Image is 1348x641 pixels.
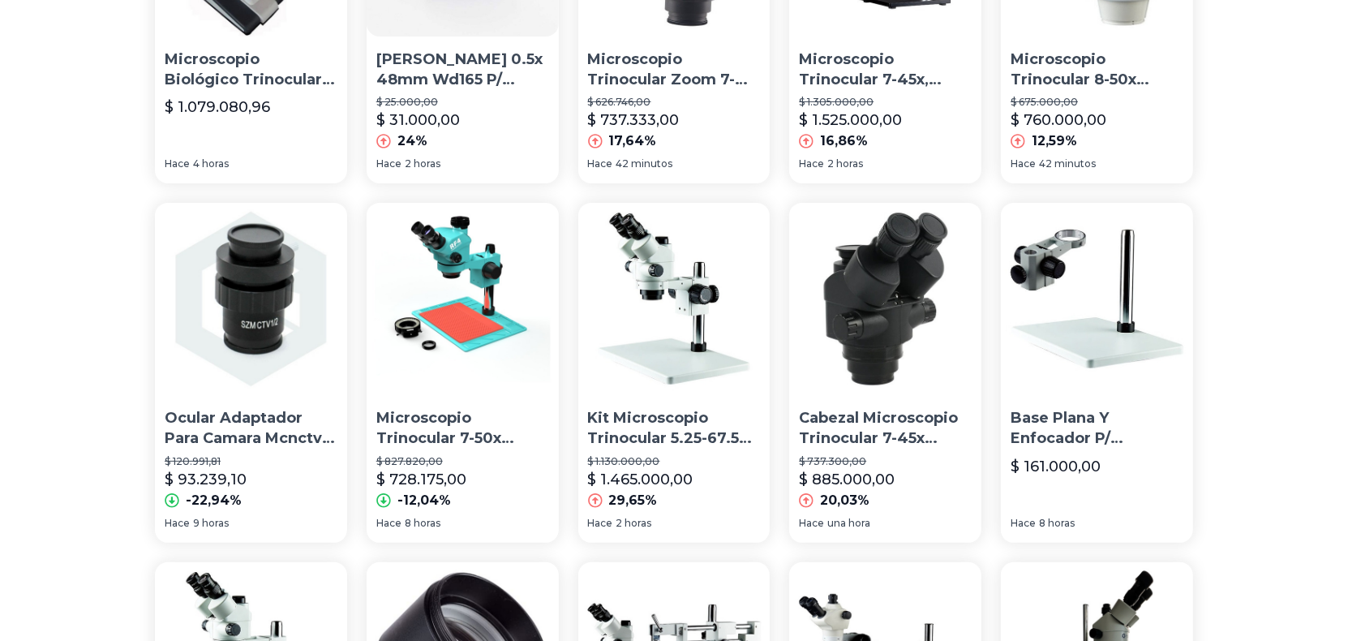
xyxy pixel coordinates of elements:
a: Cabezal Microscopio Trinocular 7-45x BlackCabezal Microscopio Trinocular 7-45x Black$ 737.300,00$... [789,203,981,542]
span: 8 horas [405,517,440,530]
p: $ 760.000,00 [1011,109,1106,131]
p: Ocular Adaptador Para Camara Mcnctv 1/2 Trinocular [165,408,337,449]
p: -12,04% [397,491,451,510]
p: $ 161.000,00 [1011,455,1101,478]
span: Hace [376,517,401,530]
p: $ 675.000,00 [1011,96,1183,109]
a: Microscopio Trinocular 7-50x Lente Aro Led Electronica LabMicroscopio Trinocular 7-50x Lente Aro ... [367,203,559,542]
p: Cabezal Microscopio Trinocular 7-45x Black [799,408,972,449]
span: 2 horas [827,157,863,170]
p: 29,65% [609,491,658,510]
span: Hace [165,157,190,170]
p: $ 31.000,00 [376,109,460,131]
span: 42 minutos [616,157,673,170]
p: $ 120.991,81 [165,455,337,468]
p: $ 1.465.000,00 [588,468,693,491]
p: $ 1.305.000,00 [799,96,972,109]
p: Microscopio Trinocular Zoom 7-45x Cabezal Solo [588,49,761,90]
span: 2 horas [405,157,440,170]
span: Hace [799,157,824,170]
p: $ 25.000,00 [376,96,549,109]
p: Microscopio Trinocular 7-50x Lente Aro Led Electronica Lab [376,408,549,449]
img: Cabezal Microscopio Trinocular 7-45x Black [789,203,981,395]
p: 12,59% [1032,131,1077,151]
span: Hace [165,517,190,530]
span: Hace [1011,157,1036,170]
p: [PERSON_NAME] 0.5x 48mm Wd165 P/ Microscopio Binocular Trinocular [376,49,549,90]
img: Kit Microscopio Trinocular 5.25-67.5x Barlow 0.5x Iluminador [578,203,771,395]
p: $ 885.000,00 [799,468,895,491]
p: Kit Microscopio Trinocular 5.25-67.5x [PERSON_NAME] 0.5x Iluminador [588,408,761,449]
a: Kit Microscopio Trinocular 5.25-67.5x Barlow 0.5x IluminadorKit Microscopio Trinocular 5.25-67.5x... [578,203,771,542]
p: Microscopio Biológico Trinocular T100 1250x con [PERSON_NAME] Led [165,49,337,90]
p: $ 1.130.000,00 [588,455,761,468]
span: una hora [827,517,870,530]
span: Hace [376,157,401,170]
p: $ 737.300,00 [799,455,972,468]
p: Base Plana Y Enfocador P/ Microscopio Binocular O Trinocular [1011,408,1183,449]
span: 2 horas [616,517,652,530]
p: $ 737.333,00 [588,109,680,131]
p: $ 93.239,10 [165,468,247,491]
span: 9 horas [193,517,229,530]
p: Microscopio Trinocular 8-50x Cabezal Con Adaptador De Video [1011,49,1183,90]
p: 24% [397,131,427,151]
p: Microscopio Trinocular 7-45x, [PERSON_NAME], Led, Brazo Doble [799,49,972,90]
img: Ocular Adaptador Para Camara Mcnctv 1/2 Trinocular [155,203,347,395]
span: 4 horas [193,157,229,170]
span: Hace [1011,517,1036,530]
p: 16,86% [820,131,868,151]
a: Ocular Adaptador Para Camara Mcnctv 1/2 Trinocular Ocular Adaptador Para Camara Mcnctv 1/2 Trinoc... [155,203,347,542]
span: Hace [588,517,613,530]
img: Base Plana Y Enfocador P/ Microscopio Binocular O Trinocular [1001,203,1193,395]
span: 8 horas [1039,517,1075,530]
p: $ 728.175,00 [376,468,466,491]
a: Base Plana Y Enfocador P/ Microscopio Binocular O TrinocularBase Plana Y Enfocador P/ Microscopio... [1001,203,1193,542]
p: $ 1.079.080,96 [165,96,270,118]
img: Microscopio Trinocular 7-50x Lente Aro Led Electronica Lab [367,203,559,395]
span: 42 minutos [1039,157,1096,170]
p: 17,64% [609,131,657,151]
p: $ 626.746,00 [588,96,761,109]
p: -22,94% [186,491,242,510]
p: 20,03% [820,491,869,510]
p: $ 827.820,00 [376,455,549,468]
span: Hace [588,157,613,170]
p: $ 1.525.000,00 [799,109,902,131]
span: Hace [799,517,824,530]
